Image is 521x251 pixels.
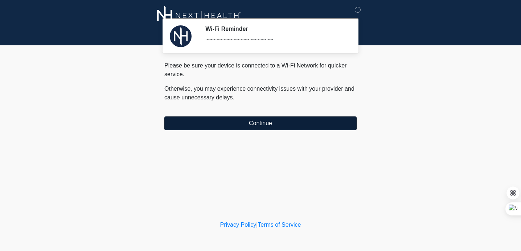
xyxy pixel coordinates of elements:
[164,85,357,102] p: Otherwise, you may experience connectivity issues with your provider and cause unnecessary delays
[164,61,357,79] p: Please be sure your device is connected to a Wi-Fi Network for quicker service.
[205,35,346,44] div: ~~~~~~~~~~~~~~~~~~~~
[170,25,192,47] img: Agent Avatar
[233,94,234,100] span: .
[164,116,357,130] button: Continue
[220,222,257,228] a: Privacy Policy
[258,222,301,228] a: Terms of Service
[256,222,258,228] a: |
[157,5,241,25] img: Next-Health Logo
